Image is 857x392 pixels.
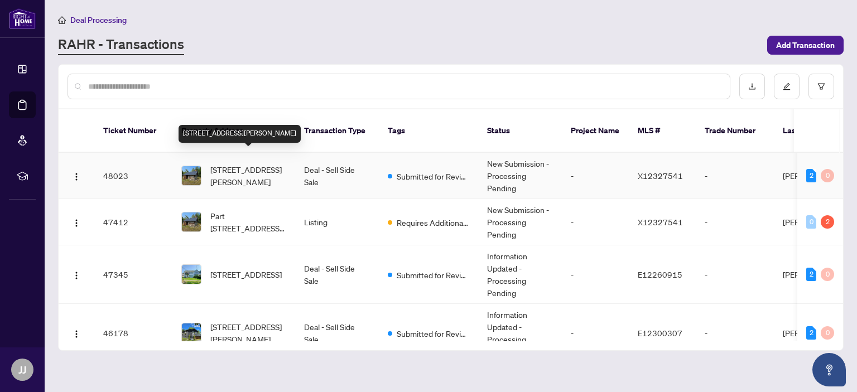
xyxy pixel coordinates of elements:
[397,170,469,182] span: Submitted for Review
[210,210,286,234] span: Part [STREET_ADDRESS][PERSON_NAME]
[821,268,834,281] div: 0
[295,199,379,245] td: Listing
[397,269,469,281] span: Submitted for Review
[562,199,629,245] td: -
[295,304,379,362] td: Deal - Sell Side Sale
[94,245,172,304] td: 47345
[478,109,562,153] th: Status
[210,321,286,345] span: [STREET_ADDRESS][PERSON_NAME]
[182,212,201,231] img: thumbnail-img
[9,8,36,29] img: logo
[562,245,629,304] td: -
[821,169,834,182] div: 0
[68,265,85,283] button: Logo
[817,83,825,90] span: filter
[295,245,379,304] td: Deal - Sell Side Sale
[295,109,379,153] th: Transaction Type
[94,109,172,153] th: Ticket Number
[739,74,765,99] button: download
[776,36,835,54] span: Add Transaction
[562,109,629,153] th: Project Name
[629,109,696,153] th: MLS #
[172,109,295,153] th: Property Address
[72,219,81,228] img: Logo
[18,362,26,378] span: JJ
[182,166,201,185] img: thumbnail-img
[696,304,774,362] td: -
[696,109,774,153] th: Trade Number
[638,269,682,279] span: E12260915
[767,36,844,55] button: Add Transaction
[774,74,800,99] button: edit
[783,83,791,90] span: edit
[806,326,816,340] div: 2
[210,163,286,188] span: [STREET_ADDRESS][PERSON_NAME]
[397,216,469,229] span: Requires Additional Docs
[478,199,562,245] td: New Submission - Processing Pending
[94,199,172,245] td: 47412
[638,217,683,227] span: X12327541
[58,16,66,24] span: home
[72,330,81,338] img: Logo
[808,74,834,99] button: filter
[94,304,172,362] td: 46178
[94,153,172,199] td: 48023
[806,268,816,281] div: 2
[696,245,774,304] td: -
[562,304,629,362] td: -
[638,328,682,338] span: E12300307
[638,171,683,181] span: X12327541
[696,199,774,245] td: -
[821,215,834,229] div: 2
[72,271,81,280] img: Logo
[68,213,85,231] button: Logo
[68,324,85,342] button: Logo
[748,83,756,90] span: download
[179,125,301,143] div: [STREET_ADDRESS][PERSON_NAME]
[68,167,85,185] button: Logo
[696,153,774,199] td: -
[812,353,846,386] button: Open asap
[70,15,127,25] span: Deal Processing
[182,265,201,284] img: thumbnail-img
[58,35,184,55] a: RAHR - Transactions
[295,153,379,199] td: Deal - Sell Side Sale
[397,327,469,340] span: Submitted for Review
[72,172,81,181] img: Logo
[806,169,816,182] div: 2
[821,326,834,340] div: 0
[478,304,562,362] td: Information Updated - Processing Pending
[562,153,629,199] td: -
[806,215,816,229] div: 0
[379,109,478,153] th: Tags
[478,153,562,199] td: New Submission - Processing Pending
[478,245,562,304] td: Information Updated - Processing Pending
[210,268,282,280] span: [STREET_ADDRESS]
[182,323,201,342] img: thumbnail-img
